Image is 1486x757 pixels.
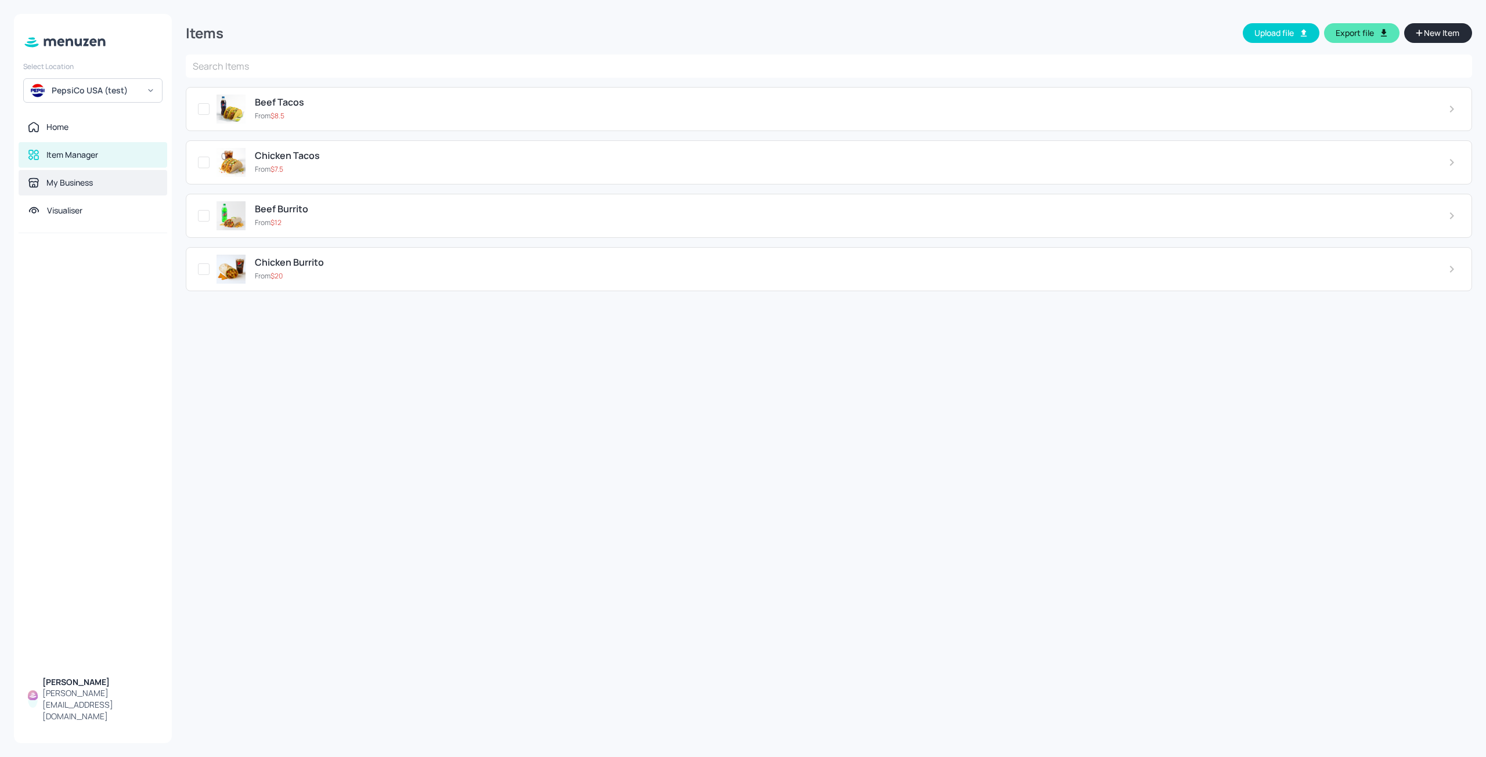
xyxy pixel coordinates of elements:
span: Chicken Burrito [255,257,324,268]
div: Item Manager [46,149,98,161]
img: 2025-07-21-1753113127073nm77i60x3qr.png [217,201,246,230]
div: Home [46,121,68,133]
p: From [255,271,283,281]
img: avatar [31,84,45,97]
div: Visualiser [47,205,82,216]
span: Beef Tacos [255,97,304,108]
div: PepsiCo USA (test) [52,85,139,96]
div: [PERSON_NAME][EMAIL_ADDRESS][DOMAIN_NAME] [42,687,158,722]
button: New Item [1404,23,1472,43]
img: AOh14Gi8qiLOHi8_V0Z21Rg2Hnc1Q3Dmev7ROR3CPInM=s96-c [28,690,38,700]
p: From [255,218,282,228]
button: Upload file [1243,23,1319,43]
div: Select Location [23,61,163,71]
span: $ 8.5 [270,111,284,121]
div: Items [186,24,223,42]
p: From [255,111,284,121]
img: 2025-07-21-1753113193278v704go30qh9.png [217,255,246,284]
img: 2025-07-21-1753112723284a25om42ezcn.png [217,95,246,124]
p: From [255,164,283,175]
span: $ 20 [270,271,283,281]
span: Beef Burrito [255,204,308,215]
input: Search Items [186,55,1472,78]
span: Chicken Tacos [255,150,320,161]
button: Export file [1324,23,1400,43]
div: My Business [46,177,93,189]
span: $ 12 [270,218,282,227]
img: 2025-07-21-175311297266612tuwqro5ah.png [217,148,246,177]
div: [PERSON_NAME] [42,676,158,688]
span: $ 7.5 [270,164,283,174]
span: New Item [1423,27,1460,39]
